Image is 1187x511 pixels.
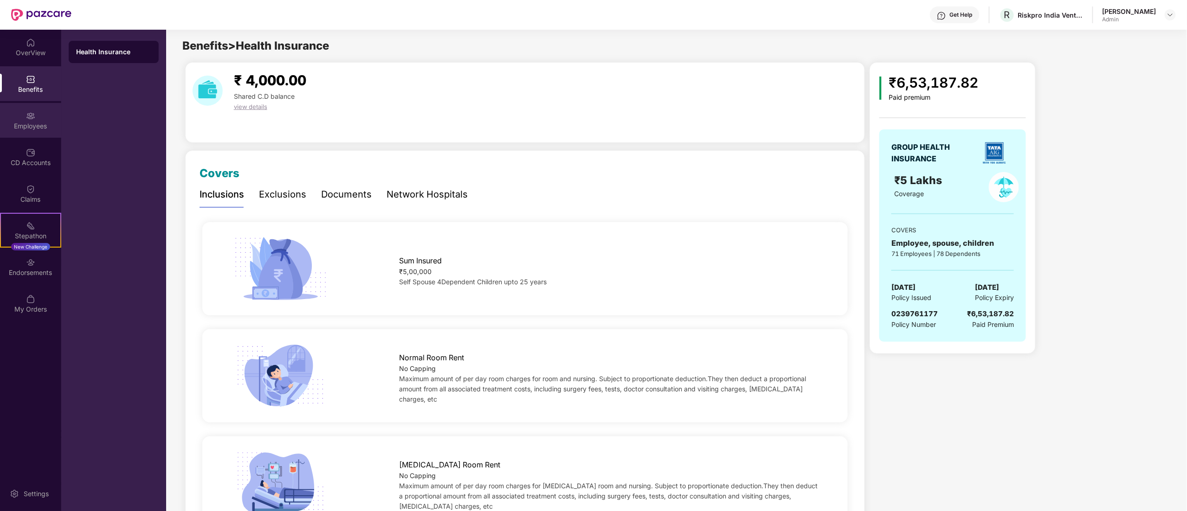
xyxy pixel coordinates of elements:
div: GROUP HEALTH INSURANCE [891,141,973,165]
div: 71 Employees | 78 Dependents [891,249,1014,258]
span: ₹ 4,000.00 [234,72,306,89]
div: No Capping [399,471,819,481]
span: Sum Insured [399,255,442,267]
span: Policy Expiry [975,293,1014,303]
span: Benefits > Health Insurance [182,39,329,52]
img: icon [230,234,331,304]
div: ₹5,00,000 [399,267,819,277]
span: ₹5 Lakhs [894,174,945,187]
div: New Challenge [11,243,50,250]
div: No Capping [399,364,819,374]
img: New Pazcare Logo [11,9,71,21]
img: svg+xml;base64,PHN2ZyBpZD0iRHJvcGRvd24tMzJ4MzIiIHhtbG5zPSJodHRwOi8vd3d3LnczLm9yZy8yMDAwL3N2ZyIgd2... [1167,11,1174,19]
span: [DATE] [891,282,916,293]
span: Maximum amount of per day room charges for [MEDICAL_DATA] room and nursing. Subject to proportion... [399,482,818,510]
span: 0239761177 [891,309,938,318]
img: icon [230,341,331,411]
img: download [193,76,223,106]
span: [MEDICAL_DATA] Room Rent [399,459,500,471]
div: Exclusions [259,187,306,202]
div: Stepathon [1,231,60,241]
div: Network Hospitals [387,187,468,202]
div: COVERS [891,225,1014,235]
span: [DATE] [975,282,999,293]
img: svg+xml;base64,PHN2ZyBpZD0iSG9tZSIgeG1sbnM9Imh0dHA6Ly93d3cudzMub3JnLzIwMDAvc3ZnIiB3aWR0aD0iMjAiIG... [26,38,35,47]
div: Documents [321,187,372,202]
img: svg+xml;base64,PHN2ZyBpZD0iRW5kb3JzZW1lbnRzIiB4bWxucz0iaHR0cDovL3d3dy53My5vcmcvMjAwMC9zdmciIHdpZH... [26,258,35,267]
img: svg+xml;base64,PHN2ZyBpZD0iSGVscC0zMngzMiIgeG1sbnM9Imh0dHA6Ly93d3cudzMub3JnLzIwMDAvc3ZnIiB3aWR0aD... [937,11,946,20]
span: Paid Premium [972,319,1014,330]
img: svg+xml;base64,PHN2ZyBpZD0iQ2xhaW0iIHhtbG5zPSJodHRwOi8vd3d3LnczLm9yZy8yMDAwL3N2ZyIgd2lkdGg9IjIwIi... [26,185,35,194]
span: Policy Issued [891,293,931,303]
span: view details [234,103,267,110]
span: Policy Number [891,320,936,328]
div: Paid premium [889,94,979,102]
span: Maximum amount of per day room charges for room and nursing. Subject to proportionate deduction.T... [399,375,806,403]
span: Self Spouse 4Dependent Children upto 25 years [399,278,547,286]
img: svg+xml;base64,PHN2ZyBpZD0iU2V0dGluZy0yMHgyMCIgeG1sbnM9Imh0dHA6Ly93d3cudzMub3JnLzIwMDAvc3ZnIiB3aW... [10,489,19,498]
div: Riskpro India Ventures Private Limited [1018,11,1083,19]
span: Coverage [894,190,924,198]
div: Get Help [950,11,973,19]
div: Inclusions [200,187,244,202]
div: Health Insurance [76,47,151,57]
img: svg+xml;base64,PHN2ZyBpZD0iRW1wbG95ZWVzIiB4bWxucz0iaHR0cDovL3d3dy53My5vcmcvMjAwMC9zdmciIHdpZHRoPS... [26,111,35,121]
div: [PERSON_NAME] [1103,7,1156,16]
div: ₹6,53,187.82 [967,308,1014,319]
img: icon [879,77,882,100]
img: insurerLogo [978,137,1011,169]
div: Employee, spouse, children [891,237,1014,249]
div: Admin [1103,16,1156,23]
img: svg+xml;base64,PHN2ZyB4bWxucz0iaHR0cDovL3d3dy53My5vcmcvMjAwMC9zdmciIHdpZHRoPSIyMSIgaGVpZ2h0PSIyMC... [26,221,35,230]
span: Covers [200,166,239,180]
div: Settings [21,489,52,498]
img: svg+xml;base64,PHN2ZyBpZD0iTXlfT3JkZXJzIiBkYXRhLW5hbWU9Ik15IE9yZGVycyIgeG1sbnM9Imh0dHA6Ly93d3cudz... [26,294,35,304]
span: R [1004,9,1010,20]
span: Normal Room Rent [399,352,464,364]
img: svg+xml;base64,PHN2ZyBpZD0iQ0RfQWNjb3VudHMiIGRhdGEtbmFtZT0iQ0QgQWNjb3VudHMiIHhtbG5zPSJodHRwOi8vd3... [26,148,35,157]
img: svg+xml;base64,PHN2ZyBpZD0iQmVuZWZpdHMiIHhtbG5zPSJodHRwOi8vd3d3LnczLm9yZy8yMDAwL3N2ZyIgd2lkdGg9Ij... [26,75,35,84]
div: ₹6,53,187.82 [889,72,979,94]
span: Shared C.D balance [234,92,295,100]
img: policyIcon [989,172,1019,202]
